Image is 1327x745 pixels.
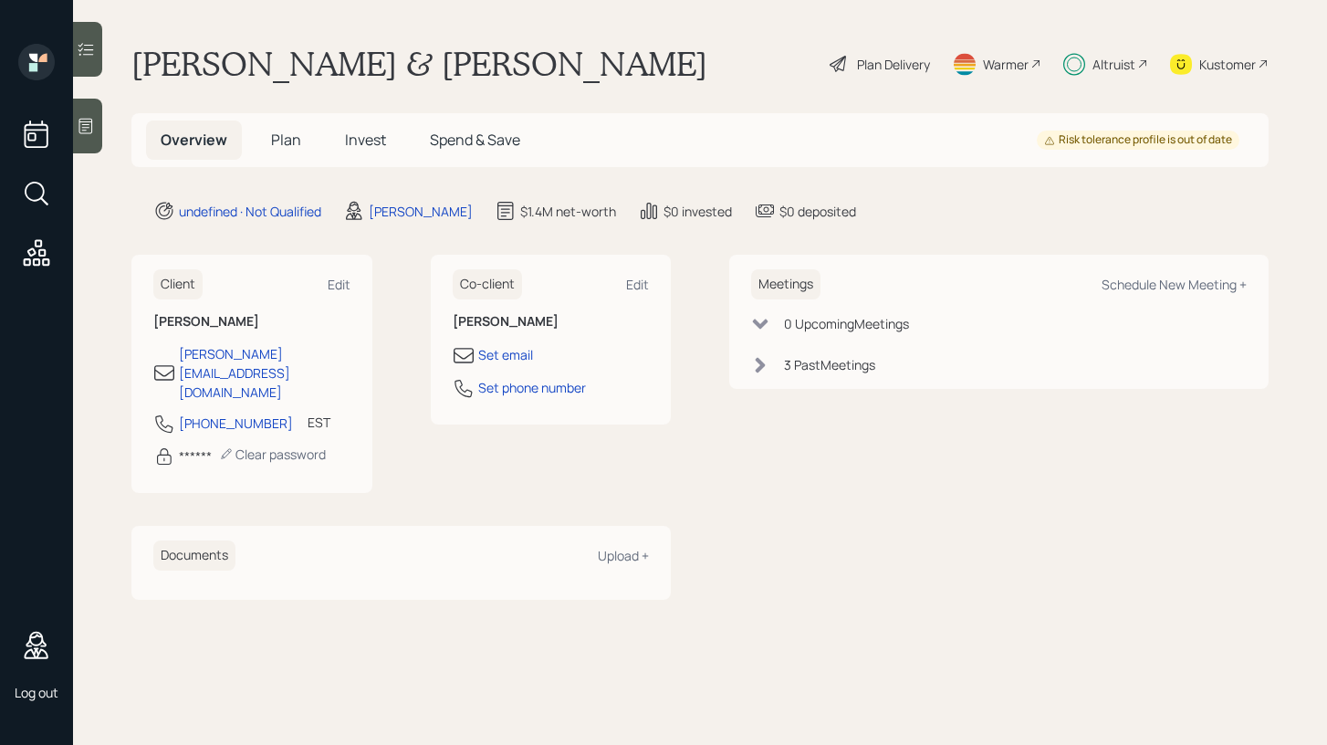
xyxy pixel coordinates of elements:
div: [PHONE_NUMBER] [179,414,293,433]
div: $0 invested [663,202,732,221]
div: Edit [626,276,649,293]
span: Plan [271,130,301,150]
div: Log out [15,684,58,701]
div: Altruist [1092,55,1135,74]
div: [PERSON_NAME] [369,202,473,221]
div: Risk tolerance profile is out of date [1044,132,1232,148]
h6: Client [153,269,203,299]
span: Spend & Save [430,130,520,150]
div: $1.4M net-worth [520,202,616,221]
h6: Meetings [751,269,820,299]
div: $0 deposited [779,202,856,221]
h1: [PERSON_NAME] & [PERSON_NAME] [131,44,707,84]
div: Plan Delivery [857,55,930,74]
div: EST [308,413,330,432]
span: Overview [161,130,227,150]
div: [PERSON_NAME][EMAIL_ADDRESS][DOMAIN_NAME] [179,344,350,402]
div: 0 Upcoming Meeting s [784,314,909,333]
h6: Documents [153,540,235,571]
div: undefined · Not Qualified [179,202,321,221]
h6: [PERSON_NAME] [153,314,350,330]
div: 3 Past Meeting s [784,355,875,374]
div: Set phone number [478,378,586,397]
div: Warmer [983,55,1029,74]
div: Schedule New Meeting + [1102,276,1247,293]
h6: [PERSON_NAME] [453,314,650,330]
div: Edit [328,276,350,293]
div: Upload + [598,547,649,564]
div: Set email [478,345,533,364]
span: Invest [345,130,386,150]
div: Kustomer [1199,55,1256,74]
div: Clear password [219,446,326,463]
h6: Co-client [453,269,522,299]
